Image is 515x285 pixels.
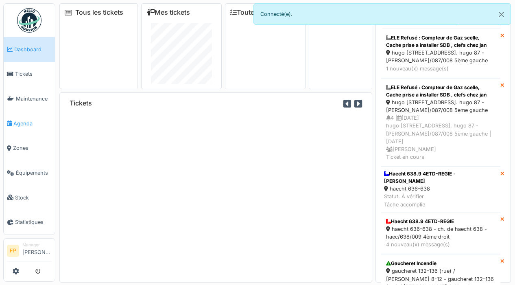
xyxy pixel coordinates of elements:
div: 4 nouveau(x) message(s) [386,241,495,248]
a: Dashboard [4,37,55,62]
a: ELE Refusé : Compteur de Gaz scelle, Cache prise a installer SDB , clefs chez jan hugo [STREET_AD... [381,28,500,78]
span: Agenda [13,120,52,127]
a: Stock [4,185,55,210]
a: Tous les tickets [75,9,123,16]
span: Dashboard [14,46,52,53]
a: Tickets [4,62,55,87]
a: Haecht 638.9 4ETD-REGIE haecht 636-638 - ch. de haecht 638 - haec/638/009 4ème droit 4 nouveau(x)... [381,212,500,254]
div: haecht 636-638 - ch. de haecht 638 - haec/638/009 4ème droit [386,225,495,241]
div: ELE Refusé : Compteur de Gaz scelle, Cache prise a installer SDB , clefs chez jan [386,34,495,49]
div: Manager [22,242,52,248]
a: Toutes les tâches [230,9,291,16]
div: Haecht 638.9 4ETD-REGIE [386,218,495,225]
span: Équipements [16,169,52,177]
a: Haecht 638.9 4ETD-REGIE - [PERSON_NAME] haecht 636-638 Statut: À vérifierTâche accomplie [381,167,500,212]
span: Statistiques [15,218,52,226]
span: Maintenance [16,95,52,103]
a: Zones [4,136,55,161]
div: ELE Refusé : Compteur de Gaz scelle, Cache prise a installer SDB , clefs chez jan [386,84,495,99]
div: 1 nouveau(x) message(s) [386,65,495,72]
a: Statistiques [4,210,55,235]
div: Connecté(e). [253,3,511,25]
div: Gaucheret Incendie [386,260,495,267]
a: ELE Refusé : Compteur de Gaz scelle, Cache prise a installer SDB , clefs chez jan hugo [STREET_AD... [381,78,500,167]
h6: Tickets [70,99,92,107]
div: haecht 636-638 [384,185,497,193]
a: FP Manager[PERSON_NAME] [7,242,52,261]
span: Tickets [15,70,52,78]
span: Zones [13,144,52,152]
div: Haecht 638.9 4ETD-REGIE - [PERSON_NAME] [384,170,497,185]
li: FP [7,245,19,257]
a: Maintenance [4,86,55,111]
div: hugo [STREET_ADDRESS]. hugo 87 - [PERSON_NAME]/087/008 5ème gauche [386,49,495,64]
a: Agenda [4,111,55,136]
img: Badge_color-CXgf-gQk.svg [17,8,41,33]
a: Équipements [4,160,55,185]
button: Close [492,4,511,25]
div: 4 | [DATE] hugo [STREET_ADDRESS]. hugo 87 - [PERSON_NAME]/087/008 5ème gauche | [DATE] [PERSON_NA... [386,114,495,161]
span: Stock [15,194,52,202]
a: Mes tickets [146,9,190,16]
div: hugo [STREET_ADDRESS]. hugo 87 - [PERSON_NAME]/087/008 5ème gauche [386,99,495,114]
li: [PERSON_NAME] [22,242,52,259]
div: Statut: À vérifier Tâche accomplie [384,193,497,208]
